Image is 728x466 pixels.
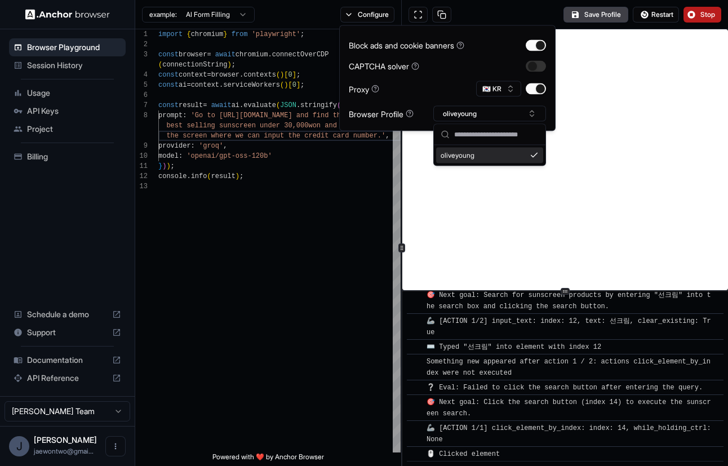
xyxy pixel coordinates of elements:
span: info [191,172,207,180]
div: oliveyoung [436,148,543,163]
span: . [268,51,272,59]
div: J [9,436,29,456]
div: 10 [135,151,148,161]
div: Block ads and cookie banners [349,39,464,51]
span: import [158,30,183,38]
span: } [158,162,162,170]
div: 5 [135,80,148,90]
span: API Reference [27,372,108,384]
div: Session History [9,56,126,74]
span: Stop [700,10,716,19]
span: . [239,71,243,79]
span: result [211,172,236,180]
span: ( [158,61,162,69]
span: connectionString [162,61,227,69]
span: ; [296,71,300,79]
span: 0 [292,81,296,89]
button: Save Profile [563,7,628,23]
span: } [223,30,227,38]
img: Anchor Logo [25,9,110,20]
span: example: [149,10,177,19]
span: ​ [412,290,418,301]
div: 4 [135,70,148,80]
span: = [203,101,207,109]
span: ​ [412,423,418,434]
span: 'openai/gpt-oss-120b' [187,152,272,160]
span: console [158,172,187,180]
span: 🖱️ Clicked element [427,450,500,458]
span: chromium [191,30,224,38]
div: 8 [135,110,148,121]
div: API Keys [9,102,126,120]
span: ( [207,172,211,180]
span: ​ [412,356,418,367]
span: ) [280,71,284,79]
span: ( [280,81,284,89]
button: Configure [340,7,395,23]
span: . [187,172,190,180]
span: ) [162,162,166,170]
div: 12 [135,171,148,181]
span: ; [171,162,175,170]
span: jaewontwo@gmail.com [34,447,94,455]
span: 0 [288,71,292,79]
span: ] [292,71,296,79]
span: = [207,51,211,59]
div: Proxy [349,83,379,95]
button: Restart [633,7,679,23]
span: evaluate [243,101,276,109]
span: [ [284,71,288,79]
span: ; [232,61,236,69]
span: Schedule a demo [27,309,108,320]
button: oliveyoung [433,106,546,122]
span: [ [288,81,292,89]
span: best selling sunscreen under 30,000won and take me [166,122,369,130]
span: the screen where we can input the credit card numb [166,132,369,140]
span: chromium [236,51,268,59]
div: 13 [135,181,148,192]
div: 6 [135,90,148,100]
button: Open menu [105,436,126,456]
span: ​ [412,341,418,353]
span: JSON [280,101,296,109]
div: Browser Playground [9,38,126,56]
div: 1 [135,29,148,39]
span: ( [337,101,341,109]
span: const [158,71,179,79]
span: 🦾 [ACTION 1/2] input_text: index: 12, text: 선크림, clear_existing: True [427,317,711,336]
span: , [385,132,389,140]
div: Project [9,120,126,138]
span: 'Go to [URL][DOMAIN_NAME] and find the [191,112,345,119]
span: Usage [27,87,121,99]
div: 9 [135,141,148,151]
div: Billing [9,148,126,166]
span: 🎯 Next goal: Click the search button (index 14) to execute the sunscreen search. [427,398,711,418]
span: model [158,152,179,160]
span: Powered with ❤️ by Anchor Browser [212,452,324,466]
div: Documentation [9,351,126,369]
div: Suggestions [434,145,545,166]
span: ( [276,101,280,109]
div: 7 [135,100,148,110]
span: . [219,81,223,89]
button: Stop [683,7,721,23]
span: serviceWorkers [223,81,280,89]
span: contexts [243,71,276,79]
span: context [191,81,219,89]
span: ) [227,61,231,69]
span: ​ [412,316,418,327]
div: Schedule a demo [9,305,126,323]
span: er.' [369,132,385,140]
span: provider [158,142,191,150]
span: ❔ Eval: Failed to click the search button after entering the query. [427,384,703,392]
span: browser [179,51,207,59]
span: connectOverCDP [272,51,329,59]
span: = [187,81,190,89]
div: API Reference [9,369,126,387]
div: 3 [135,50,148,60]
span: API Keys [27,105,121,117]
span: : [179,152,183,160]
span: Session History [27,60,121,71]
span: . [239,101,243,109]
span: . [296,101,300,109]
